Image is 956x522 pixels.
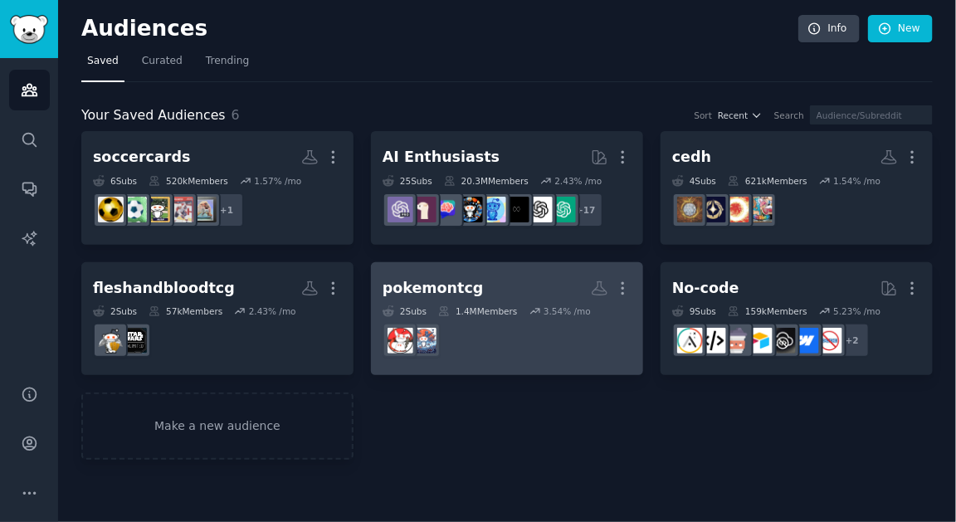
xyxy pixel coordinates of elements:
img: nocode [817,328,842,354]
img: nocodelowcode [724,328,749,354]
img: starwarsunlimited [121,328,147,354]
img: footballcards [191,197,217,222]
div: Sort [695,110,713,121]
div: 1.4M Members [438,305,517,317]
div: 4 Sub s [672,175,716,187]
div: 2.43 % /mo [249,305,296,317]
span: Your Saved Audiences [81,105,226,126]
span: Curated [142,54,183,69]
div: 20.3M Members [444,175,529,187]
div: + 1 [209,193,244,227]
img: ChatGPTPro [388,197,413,222]
img: webflow [793,328,819,354]
div: 1.57 % /mo [254,175,301,187]
div: 2 Sub s [93,305,137,317]
h2: Audiences [81,16,798,42]
div: 57k Members [149,305,222,317]
div: 2.43 % /mo [554,175,602,187]
div: 9 Sub s [672,305,716,317]
div: 5.23 % /mo [833,305,880,317]
div: No-code [672,278,739,299]
img: GummySearch logo [10,15,48,44]
a: cedh4Subs621kMembers1.54% /moOnePieceTCGEDHLorcanaCompetitiveEDH [661,131,933,245]
a: Trending [200,48,255,82]
img: OnePieceTCG [747,197,773,222]
img: Airtable [747,328,773,354]
a: pokemontcg2Subs1.4MMembers3.54% /moAI_AgentsPokemonTCG [371,262,643,376]
span: Saved [87,54,119,69]
img: CompetitiveEDH [677,197,703,222]
a: AI Enthusiasts25Subs20.3MMembers2.43% /mo+17ChatGPTOpenAIArtificialInteligenceartificialaiArtChat... [371,131,643,245]
a: No-code9Subs159kMembers5.23% /mo+2nocodewebflowNoCodeSaaSAirtablenocodelowcodeNoCodeMovementAdalo [661,262,933,376]
a: Curated [136,48,188,82]
span: Trending [206,54,249,69]
img: PokemonTCG [388,328,413,354]
div: + 2 [835,323,870,358]
img: OpenAI [527,197,553,222]
div: 520k Members [149,175,228,187]
img: hockeycards [168,197,193,222]
span: Recent [718,110,748,121]
span: 6 [232,107,240,123]
img: Adalo [677,328,703,354]
img: baseballcards [144,197,170,222]
div: + 17 [568,193,603,227]
div: 1.54 % /mo [833,175,880,187]
div: fleshandbloodtcg [93,278,235,299]
img: LocalLLaMA [411,197,437,222]
img: FleshandBloodTCG [98,328,124,354]
img: NoCodeMovement [700,328,726,354]
div: 3.54 % /mo [544,305,591,317]
img: ChatGPT [550,197,576,222]
div: 621k Members [728,175,807,187]
div: Search [774,110,804,121]
div: 6 Sub s [93,175,137,187]
button: Recent [718,110,763,121]
div: AI Enthusiasts [383,147,500,168]
a: New [868,15,933,43]
img: soccercards [98,197,124,222]
img: soccercard [121,197,147,222]
div: 25 Sub s [383,175,432,187]
div: 159k Members [728,305,807,317]
a: Make a new audience [81,393,354,460]
div: 2 Sub s [383,305,427,317]
img: Lorcana [700,197,726,222]
img: AI_Agents [411,328,437,354]
input: Audience/Subreddit [810,105,933,124]
img: NoCodeSaaS [770,328,796,354]
div: cedh [672,147,711,168]
img: artificial [480,197,506,222]
img: EDH [724,197,749,222]
a: Saved [81,48,124,82]
a: fleshandbloodtcg2Subs57kMembers2.43% /mostarwarsunlimitedFleshandBloodTCG [81,262,354,376]
img: ArtificialInteligence [504,197,529,222]
div: soccercards [93,147,190,168]
img: ChatGPTPromptGenius [434,197,460,222]
div: pokemontcg [383,278,484,299]
a: Info [798,15,860,43]
img: aiArt [457,197,483,222]
a: soccercards6Subs520kMembers1.57% /mo+1footballcardshockeycardsbaseballcardssoccercardsoccercards [81,131,354,245]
